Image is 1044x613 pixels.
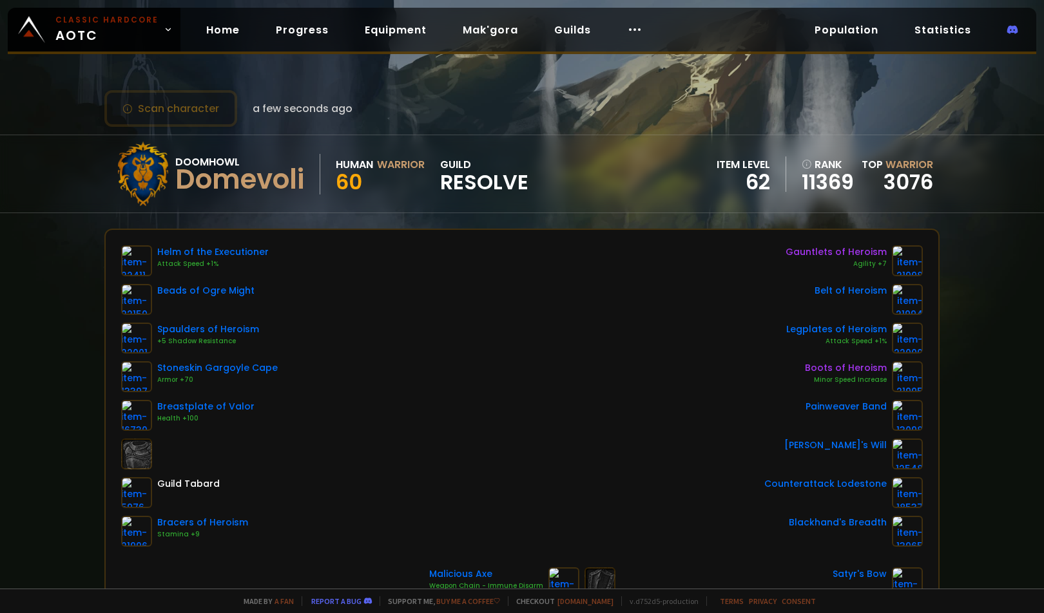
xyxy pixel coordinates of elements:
[121,477,152,508] img: item-5976
[55,14,159,45] span: AOTC
[157,400,255,413] div: Breastplate of Valor
[175,154,304,170] div: Doomhowl
[157,284,255,297] div: Beads of Ogre Might
[429,581,543,591] div: Weapon Chain - Immune Disarm
[377,156,425,173] div: Warrior
[892,323,923,354] img: item-22000
[121,361,152,392] img: item-13397
[452,17,528,43] a: Mak'gora
[429,567,543,581] div: Malicious Axe
[884,167,933,196] a: 3076
[892,400,923,431] img: item-13098
[157,259,269,269] div: Attack Speed +1%
[621,596,699,606] span: v. d752d5 - production
[892,245,923,276] img: item-21998
[815,284,887,297] div: Belt of Heroism
[157,413,255,424] div: Health +100
[892,361,923,392] img: item-21995
[55,14,159,26] small: Classic Hardcore
[786,259,887,269] div: Agility +7
[157,516,248,529] div: Bracers of Heroism
[380,596,500,606] span: Support me,
[311,596,362,606] a: Report a bug
[508,596,614,606] span: Checkout
[104,90,237,127] button: Scan character
[354,17,437,43] a: Equipment
[157,245,269,259] div: Helm of the Executioner
[862,156,933,173] div: Top
[720,596,744,606] a: Terms
[802,156,854,173] div: rank
[440,173,528,192] span: Resolve
[157,323,259,336] div: Spaulders of Heroism
[121,323,152,354] img: item-22001
[892,284,923,315] img: item-21994
[157,375,278,385] div: Armor +70
[157,336,259,346] div: +5 Shadow Resistance
[266,17,339,43] a: Progress
[904,17,981,43] a: Statistics
[253,100,353,117] span: a few seconds ago
[833,567,887,581] div: Satyr's Bow
[764,477,887,491] div: Counterattack Lodestone
[336,156,373,173] div: Human
[121,400,152,431] img: item-16730
[892,477,923,508] img: item-18537
[784,439,887,452] div: [PERSON_NAME]'s Will
[275,596,294,606] a: a fan
[892,567,923,598] img: item-18323
[175,170,304,189] div: Domevoli
[121,284,152,315] img: item-22150
[786,336,887,346] div: Attack Speed +1%
[557,596,614,606] a: [DOMAIN_NAME]
[802,173,854,192] a: 11369
[717,156,770,173] div: item level
[805,361,887,375] div: Boots of Heroism
[121,245,152,276] img: item-22411
[717,173,770,192] div: 62
[544,17,601,43] a: Guilds
[786,323,887,336] div: Legplates of Heroism
[805,375,887,385] div: Minor Speed Increase
[8,8,180,52] a: Classic HardcoreAOTC
[548,567,579,598] img: item-18759
[440,156,528,192] div: guild
[804,17,889,43] a: Population
[782,596,816,606] a: Consent
[749,596,777,606] a: Privacy
[789,516,887,529] div: Blackhand's Breadth
[157,477,220,491] div: Guild Tabard
[885,157,933,172] span: Warrior
[336,167,362,196] span: 60
[157,529,248,540] div: Stamina +9
[236,596,294,606] span: Made by
[786,245,887,259] div: Gauntlets of Heroism
[892,439,923,469] img: item-12548
[436,596,500,606] a: Buy me a coffee
[157,361,278,375] div: Stoneskin Gargoyle Cape
[892,516,923,547] img: item-13965
[196,17,250,43] a: Home
[121,516,152,547] img: item-21996
[806,400,887,413] div: Painweaver Band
